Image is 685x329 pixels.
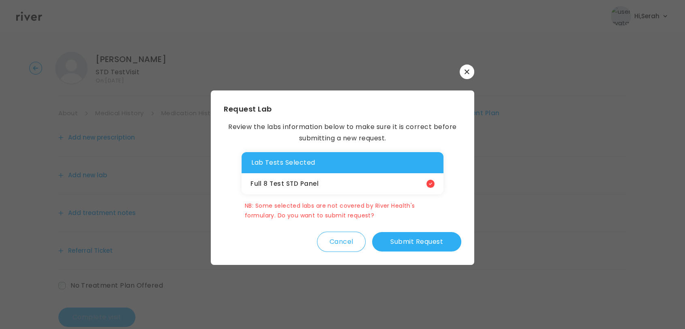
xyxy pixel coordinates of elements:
p: Review the labs information below to make sure it is correct before submitting a new request. [224,121,461,144]
button: Submit Request [372,232,461,252]
div: NB: Some selected labs are not covered by River Health's formulary. Do you want to submit request? [242,201,443,220]
h3: Lab Tests Selected [251,157,434,168]
button: Cancel [317,232,366,252]
p: Full 8 Test STD Panel [250,178,319,189]
h3: Request Lab [224,103,461,115]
